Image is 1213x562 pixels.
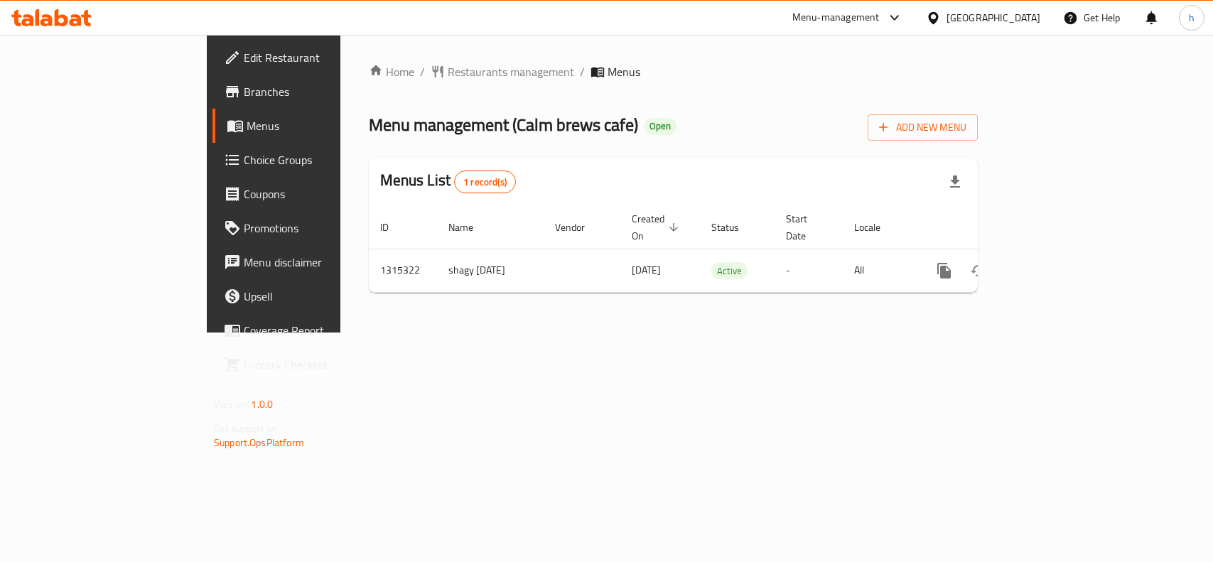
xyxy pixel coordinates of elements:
[711,263,748,279] span: Active
[244,185,398,202] span: Coupons
[644,120,676,132] span: Open
[369,109,638,141] span: Menu management ( Calm brews cafe )
[448,219,492,236] span: Name
[380,219,407,236] span: ID
[854,219,899,236] span: Locale
[786,210,826,244] span: Start Date
[448,63,574,80] span: Restaurants management
[212,177,409,211] a: Coupons
[916,206,1075,249] th: Actions
[212,313,409,347] a: Coverage Report
[927,254,961,288] button: more
[632,210,683,244] span: Created On
[580,63,585,80] li: /
[431,63,574,80] a: Restaurants management
[212,143,409,177] a: Choice Groups
[244,356,398,373] span: Grocery Checklist
[879,119,966,136] span: Add New Menu
[212,211,409,245] a: Promotions
[437,249,544,292] td: shagy [DATE]
[555,219,603,236] span: Vendor
[868,114,978,141] button: Add New Menu
[244,151,398,168] span: Choice Groups
[212,109,409,143] a: Menus
[244,49,398,66] span: Edit Restaurant
[420,63,425,80] li: /
[212,75,409,109] a: Branches
[212,347,409,382] a: Grocery Checklist
[212,245,409,279] a: Menu disclaimer
[244,322,398,339] span: Coverage Report
[214,433,304,452] a: Support.OpsPlatform
[843,249,916,292] td: All
[244,288,398,305] span: Upsell
[247,117,398,134] span: Menus
[711,262,748,279] div: Active
[244,220,398,237] span: Promotions
[244,83,398,100] span: Branches
[1189,10,1195,26] span: h
[792,9,880,26] div: Menu-management
[212,279,409,313] a: Upsell
[711,219,758,236] span: Status
[454,171,516,193] div: Total records count
[938,165,972,199] div: Export file
[380,170,516,193] h2: Menus List
[251,395,273,414] span: 1.0.0
[775,249,843,292] td: -
[947,10,1040,26] div: [GEOGRAPHIC_DATA]
[455,175,515,189] span: 1 record(s)
[632,261,661,279] span: [DATE]
[608,63,640,80] span: Menus
[961,254,996,288] button: Change Status
[214,395,249,414] span: Version:
[212,40,409,75] a: Edit Restaurant
[369,206,1075,293] table: enhanced table
[244,254,398,271] span: Menu disclaimer
[369,63,978,80] nav: breadcrumb
[214,419,279,438] span: Get support on:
